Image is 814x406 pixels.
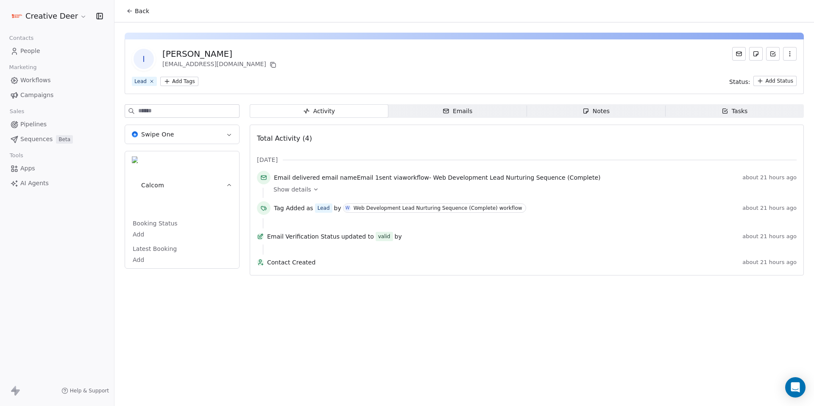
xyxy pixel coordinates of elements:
span: Tools [6,149,27,162]
span: Back [135,7,149,15]
div: [PERSON_NAME] [162,48,278,60]
button: Add Status [753,76,797,86]
a: Campaigns [7,88,107,102]
span: email name sent via workflow - [274,173,601,182]
img: Calcom [132,156,138,214]
span: [DATE] [257,156,278,164]
span: as [307,204,313,212]
span: about 21 hours ago [742,174,797,181]
span: Sequences [20,135,53,144]
img: Logo%20CD1.pdf%20(1).png [12,11,22,21]
span: Email delivered [274,174,320,181]
div: [EMAIL_ADDRESS][DOMAIN_NAME] [162,60,278,70]
span: Add [133,256,231,264]
a: Apps [7,161,107,175]
span: Workflows [20,76,51,85]
div: Emails [443,107,472,116]
span: Tag Added [274,204,305,212]
span: Help & Support [70,387,109,394]
span: Show details [273,185,311,194]
img: Swipe One [132,131,138,137]
span: Email Verification Status [267,232,340,241]
span: I [134,49,154,69]
a: Help & Support [61,387,109,394]
span: about 21 hours ago [742,233,797,240]
span: by [395,232,402,241]
span: Swipe One [141,130,174,139]
span: Beta [56,135,73,144]
span: Add [133,230,231,239]
span: Email 1 [357,174,379,181]
span: Contacts [6,32,37,44]
span: Sales [6,105,28,118]
span: Contact Created [267,258,739,267]
span: Apps [20,164,35,173]
button: CalcomCalcom [125,151,239,219]
span: about 21 hours ago [742,205,797,211]
a: Show details [273,185,791,194]
button: Add Tags [160,77,198,86]
div: Notes [583,107,610,116]
button: Back [121,3,154,19]
span: Booking Status [131,219,179,228]
div: valid [378,232,390,241]
div: CalcomCalcom [125,219,239,268]
button: Creative Deer [10,9,89,23]
span: Latest Booking [131,245,178,253]
span: AI Agents [20,179,49,188]
div: Lead [134,78,147,85]
a: AI Agents [7,176,107,190]
div: Web Development Lead Nurturing Sequence (Complete) workflow [354,205,522,211]
button: Swipe OneSwipe One [125,125,239,144]
a: SequencesBeta [7,132,107,146]
a: Workflows [7,73,107,87]
span: Creative Deer [25,11,78,22]
div: W [346,205,350,211]
span: Total Activity (4) [257,134,312,142]
span: Web Development Lead Nurturing Sequence (Complete) [433,174,601,181]
span: about 21 hours ago [742,259,797,266]
span: Status: [729,78,750,86]
div: Lead [318,204,330,212]
div: Open Intercom Messenger [785,377,806,398]
a: People [7,44,107,58]
span: by [334,204,341,212]
span: Calcom [141,181,164,189]
span: Pipelines [20,120,47,129]
a: Pipelines [7,117,107,131]
span: People [20,47,40,56]
span: Marketing [6,61,40,74]
span: updated to [341,232,374,241]
div: Tasks [722,107,748,116]
span: Campaigns [20,91,53,100]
